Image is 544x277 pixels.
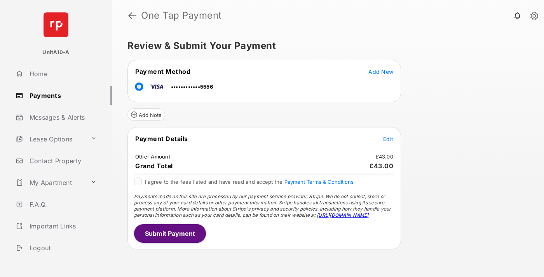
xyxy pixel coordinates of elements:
[134,193,391,218] span: Payments made on this site are processed by our payment service provider, Stripe. We do not colle...
[12,86,112,105] a: Payments
[12,217,100,235] a: Important Links
[370,162,393,170] span: £43.00
[135,153,171,160] td: Other Amount
[12,130,87,148] a: Lease Options
[42,49,69,56] p: UnitA10-A
[375,153,394,160] td: £43.00
[383,135,393,143] button: Edit
[127,108,165,121] button: Add Note
[134,224,206,243] button: Submit Payment
[317,212,368,218] a: [URL][DOMAIN_NAME]
[12,239,112,257] a: Logout
[171,84,213,90] span: ••••••••••••5556
[141,11,222,20] strong: One Tap Payment
[383,136,393,142] span: Edit
[12,173,87,192] a: My Apartment
[284,179,354,185] button: I agree to the fees listed and have read and accept the
[44,12,68,37] img: svg+xml;base64,PHN2ZyB4bWxucz0iaHR0cDovL3d3dy53My5vcmcvMjAwMC9zdmciIHdpZHRoPSI2NCIgaGVpZ2h0PSI2NC...
[135,162,173,170] span: Grand Total
[135,135,188,143] span: Payment Details
[135,68,190,75] span: Payment Method
[127,41,522,51] h5: Review & Submit Your Payment
[368,68,393,75] button: Add New
[12,152,112,170] a: Contact Property
[12,64,112,83] a: Home
[12,195,112,214] a: F.A.Q.
[145,179,354,185] span: I agree to the fees listed and have read and accept the
[12,108,112,127] a: Messages & Alerts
